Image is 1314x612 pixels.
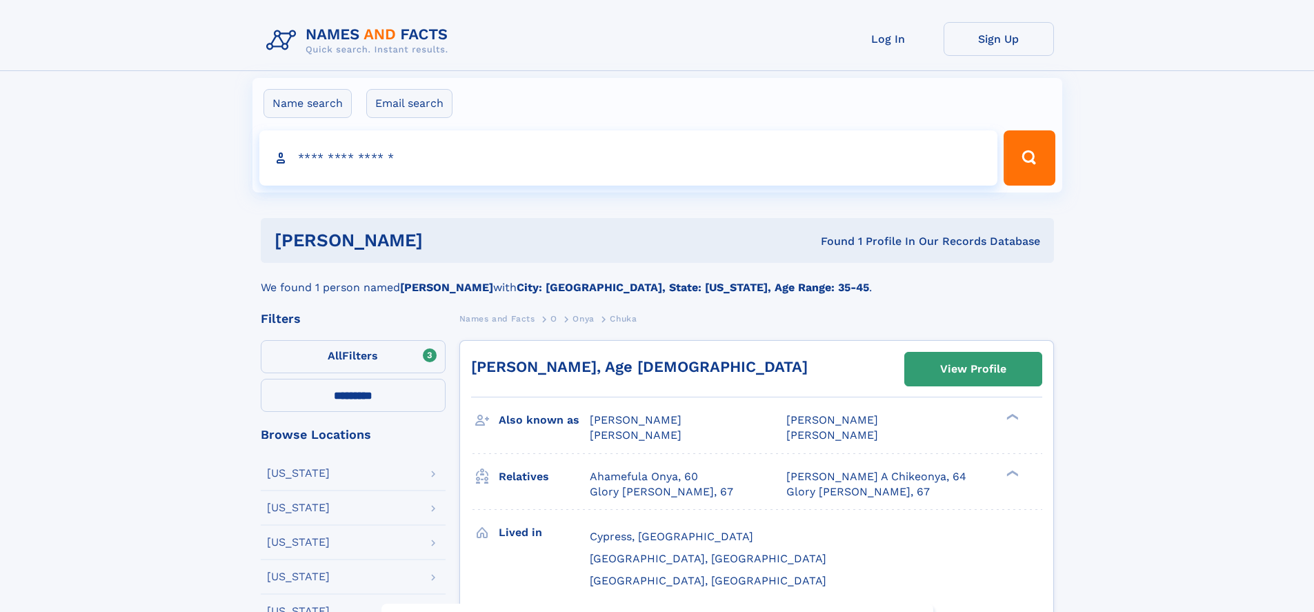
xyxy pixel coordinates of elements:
[400,281,493,294] b: [PERSON_NAME]
[590,530,753,543] span: Cypress, [GEOGRAPHIC_DATA]
[786,413,878,426] span: [PERSON_NAME]
[1003,413,1019,422] div: ❯
[786,428,878,442] span: [PERSON_NAME]
[590,469,698,484] a: Ahamefula Onya, 60
[261,340,446,373] label: Filters
[328,349,342,362] span: All
[275,232,622,249] h1: [PERSON_NAME]
[459,310,535,327] a: Names and Facts
[267,537,330,548] div: [US_STATE]
[263,89,352,118] label: Name search
[267,571,330,582] div: [US_STATE]
[499,408,590,432] h3: Also known as
[366,89,452,118] label: Email search
[590,428,681,442] span: [PERSON_NAME]
[786,484,930,500] a: Glory [PERSON_NAME], 67
[550,310,557,327] a: O
[517,281,869,294] b: City: [GEOGRAPHIC_DATA], State: [US_STATE], Age Range: 35-45
[940,353,1006,385] div: View Profile
[267,502,330,513] div: [US_STATE]
[590,552,826,565] span: [GEOGRAPHIC_DATA], [GEOGRAPHIC_DATA]
[1004,130,1055,186] button: Search Button
[1003,468,1019,477] div: ❯
[550,314,557,324] span: O
[267,468,330,479] div: [US_STATE]
[573,314,594,324] span: Onya
[261,428,446,441] div: Browse Locations
[610,314,637,324] span: Chuka
[499,521,590,544] h3: Lived in
[471,358,808,375] a: [PERSON_NAME], Age [DEMOGRAPHIC_DATA]
[786,469,966,484] a: [PERSON_NAME] A Chikeonya, 64
[499,465,590,488] h3: Relatives
[590,413,681,426] span: [PERSON_NAME]
[261,22,459,59] img: Logo Names and Facts
[905,353,1042,386] a: View Profile
[590,484,733,500] a: Glory [PERSON_NAME], 67
[590,574,826,587] span: [GEOGRAPHIC_DATA], [GEOGRAPHIC_DATA]
[259,130,998,186] input: search input
[621,234,1040,249] div: Found 1 Profile In Our Records Database
[833,22,944,56] a: Log In
[944,22,1054,56] a: Sign Up
[261,313,446,325] div: Filters
[261,263,1054,296] div: We found 1 person named with .
[573,310,594,327] a: Onya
